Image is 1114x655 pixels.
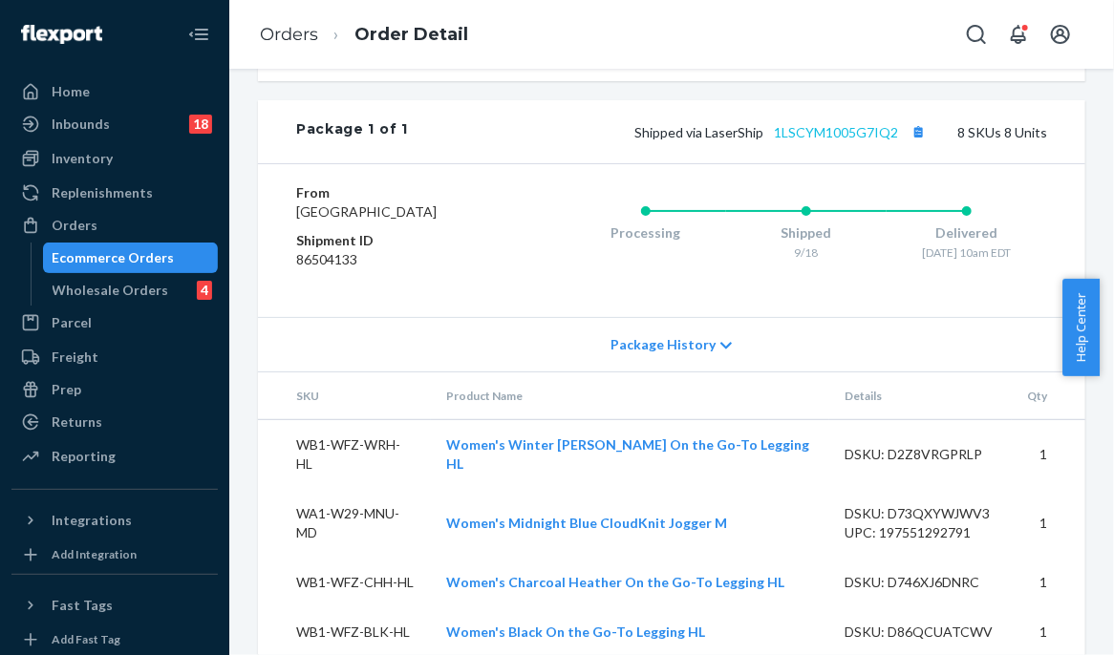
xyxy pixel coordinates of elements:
[887,244,1047,261] div: [DATE] 10am EDT
[52,546,137,562] div: Add Integration
[11,628,218,651] a: Add Fast Tag
[1012,558,1085,607] td: 1
[906,119,931,144] button: Copy tracking number
[52,82,90,101] div: Home
[245,7,483,63] ol: breadcrumbs
[296,231,489,250] dt: Shipment ID
[1012,372,1085,420] th: Qty
[11,109,218,139] a: Inbounds18
[11,505,218,536] button: Integrations
[296,119,408,144] div: Package 1 of 1
[258,558,431,607] td: WB1-WFZ-CHH-HL
[11,441,218,472] a: Reporting
[11,178,218,208] a: Replenishments
[446,574,784,590] a: Women's Charcoal Heather On the Go-To Legging HL
[52,511,132,530] div: Integrations
[52,631,120,647] div: Add Fast Tag
[845,573,996,592] div: DSKU: D746XJ6DNRC
[11,342,218,372] a: Freight
[611,335,716,354] span: Package History
[52,447,116,466] div: Reporting
[258,489,431,558] td: WA1-W29-MNU-MD
[180,15,218,53] button: Close Navigation
[52,380,81,399] div: Prep
[52,313,92,332] div: Parcel
[52,216,97,235] div: Orders
[999,15,1038,53] button: Open notifications
[11,374,218,405] a: Prep
[296,203,437,220] span: [GEOGRAPHIC_DATA]
[1041,15,1080,53] button: Open account menu
[431,372,829,420] th: Product Name
[11,210,218,241] a: Orders
[260,24,318,45] a: Orders
[408,119,1047,144] div: 8 SKUs 8 Units
[845,523,996,542] div: UPC: 197551292791
[11,307,218,338] a: Parcel
[197,281,212,300] div: 4
[887,223,1047,243] div: Delivered
[774,124,898,140] a: 1LSCYM1005G7IQ2
[11,590,218,621] button: Fast Tags
[296,183,489,202] dt: From
[11,76,218,107] a: Home
[52,348,98,367] div: Freight
[11,543,218,566] a: Add Integration
[354,24,468,45] a: Order Detail
[21,25,102,44] img: Flexport logo
[53,281,169,300] div: Wholesale Orders
[446,623,705,640] a: Women's Black On the Go-To Legging HL
[52,183,153,202] div: Replenishments
[446,436,809,472] a: Women's Winter [PERSON_NAME] On the Go-To Legging HL
[566,223,726,243] div: Processing
[726,223,887,243] div: Shipped
[845,445,996,464] div: DSKU: D2Z8VRGPRLP
[1062,279,1100,376] button: Help Center
[1012,489,1085,558] td: 1
[43,275,219,306] a: Wholesale Orders4
[11,407,218,437] a: Returns
[43,243,219,273] a: Ecommerce Orders
[446,515,727,531] a: Women's Midnight Blue CloudKnit Jogger M
[189,115,212,134] div: 18
[726,244,887,261] div: 9/18
[52,596,113,615] div: Fast Tags
[52,115,110,134] div: Inbounds
[52,149,113,168] div: Inventory
[11,143,218,174] a: Inventory
[634,124,931,140] span: Shipped via LaserShip
[829,372,1012,420] th: Details
[845,504,996,523] div: DSKU: D73QXYWJWV3
[258,372,431,420] th: SKU
[1012,419,1085,489] td: 1
[53,248,175,267] div: Ecommerce Orders
[957,15,996,53] button: Open Search Box
[296,250,489,269] dd: 86504133
[52,412,102,432] div: Returns
[845,623,996,642] div: DSKU: D86QCUATCWV
[258,419,431,489] td: WB1-WFZ-WRH-HL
